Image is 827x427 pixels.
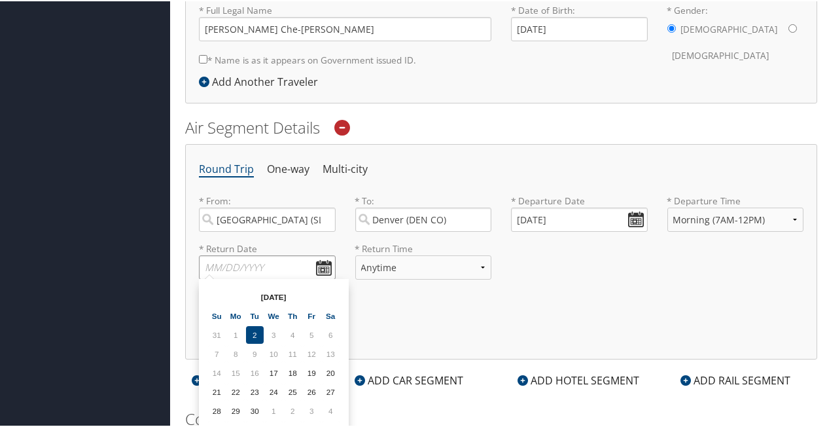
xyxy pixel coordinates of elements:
td: 3 [303,401,321,418]
select: * Departure Time [667,206,804,231]
td: 14 [208,363,226,381]
td: 27 [322,382,340,399]
th: Tu [246,306,264,324]
div: ADD AIR SEGMENT [185,371,303,387]
label: * Full Legal Name [199,3,491,40]
input: * Name is as it appears on Government issued ID. [199,54,207,62]
td: 3 [265,325,283,343]
td: 1 [227,325,245,343]
input: City or Airport Code [199,206,336,231]
label: * Departure Time [667,193,804,241]
input: * Gender:[DEMOGRAPHIC_DATA][DEMOGRAPHIC_DATA] [788,23,797,31]
td: 18 [284,363,302,381]
th: Su [208,306,226,324]
td: 11 [284,344,302,362]
div: Add Another Traveler [199,73,325,88]
label: * Name is as it appears on Government issued ID. [199,46,416,71]
td: 12 [303,344,321,362]
td: 21 [208,382,226,399]
td: 8 [227,344,245,362]
label: * Departure Date [511,193,648,206]
td: 16 [246,363,264,381]
td: 28 [208,401,226,418]
td: 2 [246,325,264,343]
label: * Date of Birth: [511,3,648,40]
input: * Full Legal Name [199,16,491,40]
label: * Gender: [667,3,804,67]
td: 4 [322,401,340,418]
td: 20 [322,363,340,381]
label: [DEMOGRAPHIC_DATA] [673,42,769,67]
td: 5 [303,325,321,343]
th: Mo [227,306,245,324]
td: 2 [284,401,302,418]
div: ADD CAR SEGMENT [348,371,470,387]
label: * From: [199,193,336,231]
label: * Return Date [199,241,336,254]
input: MM/DD/YYYY [511,206,648,231]
td: 30 [246,401,264,418]
h6: Additional Options: [199,308,803,316]
input: * Date of Birth: [511,16,648,40]
input: City or Airport Code [355,206,492,231]
td: 29 [227,401,245,418]
th: Fr [303,306,321,324]
input: * Gender:[DEMOGRAPHIC_DATA][DEMOGRAPHIC_DATA] [667,23,676,31]
h5: * Denotes required field [199,335,803,344]
td: 4 [284,325,302,343]
th: [DATE] [227,287,321,305]
div: ADD RAIL SEGMENT [674,371,797,387]
td: 22 [227,382,245,399]
input: MM/DD/YYYY [199,254,336,278]
li: Multi-city [323,157,368,180]
th: Th [284,306,302,324]
td: 15 [227,363,245,381]
td: 19 [303,363,321,381]
td: 1 [265,401,283,418]
td: 9 [246,344,264,362]
label: [DEMOGRAPHIC_DATA] [681,16,778,41]
td: 24 [265,382,283,399]
label: * To: [355,193,492,231]
td: 17 [265,363,283,381]
td: 6 [322,325,340,343]
td: 26 [303,382,321,399]
h2: Air Segment Details [185,115,817,138]
td: 10 [265,344,283,362]
th: Sa [322,306,340,324]
td: 31 [208,325,226,343]
td: 13 [322,344,340,362]
li: One-way [267,157,309,180]
label: * Return Time [355,241,492,254]
td: 23 [246,382,264,399]
th: We [265,306,283,324]
div: ADD HOTEL SEGMENT [511,371,646,387]
td: 25 [284,382,302,399]
td: 7 [208,344,226,362]
li: Round Trip [199,157,254,180]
